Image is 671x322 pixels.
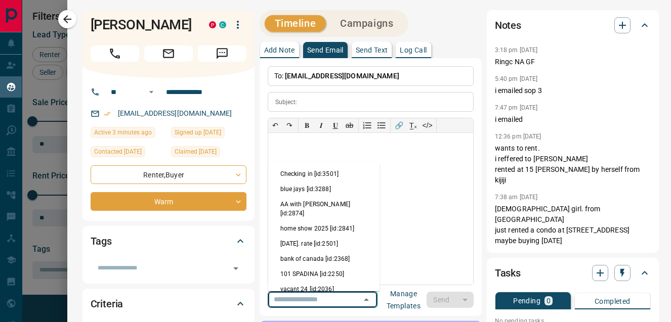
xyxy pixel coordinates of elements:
button: T̲ₓ [406,118,421,132]
button: Numbered list [360,118,374,132]
button: 🔗 [392,118,406,132]
span: Claimed [DATE] [175,147,217,157]
button: Manage Templates [381,292,427,308]
h1: [PERSON_NAME] [91,17,194,33]
p: 7:38 am [DATE] [495,194,538,201]
p: Send Text [356,47,388,54]
div: condos.ca [219,21,226,28]
p: 12:36 pm [DATE] [495,133,541,140]
div: Warm [91,192,246,211]
li: 101 SPADINA [id:2250] [268,266,380,282]
button: Open [145,86,157,98]
p: To: [268,66,474,86]
div: Tasks [495,261,651,285]
p: wants to rent. i reffered to [PERSON_NAME] rented at 15 [PERSON_NAME] by herself from kijiji [495,143,651,186]
button: </> [421,118,435,132]
li: blue jays [id:3288] [268,181,380,197]
div: Tue Oct 14 2025 [91,127,166,141]
div: property.ca [209,21,216,28]
button: 𝐁 [300,118,314,132]
div: Fri Mar 05 2021 [171,146,246,160]
p: Subject: [275,98,298,107]
button: ↷ [282,118,297,132]
p: Add Note [264,47,295,54]
p: 5:40 pm [DATE] [495,75,538,82]
p: Completed [595,298,631,305]
h2: Criteria [91,296,123,312]
span: Call [91,45,139,62]
div: Fri Jun 05 2020 [171,127,246,141]
li: home show 2025 [id:2841] [268,221,380,236]
a: [EMAIL_ADDRESS][DOMAIN_NAME] [118,109,232,117]
s: ab [346,121,354,129]
span: Signed up [DATE] [175,127,221,137]
button: Close [359,293,373,307]
p: i emailed sop 3 [495,85,651,96]
button: 𝑰 [314,118,328,132]
h2: Tags [91,233,112,249]
p: Pending [513,297,540,304]
div: Renter , Buyer [91,165,246,184]
div: Notes [495,13,651,37]
div: split button [427,292,474,308]
button: Open [229,261,243,275]
h2: Tasks [495,265,521,281]
button: Campaigns [330,15,403,32]
p: Send Email [307,47,344,54]
span: Contacted [DATE] [94,147,142,157]
li: [DATE]. rate [id:2501] [268,236,380,251]
button: Timeline [265,15,326,32]
p: 0 [547,297,551,304]
li: bank of canada [id:2368] [268,251,380,266]
button: ↶ [268,118,282,132]
button: Bullet list [374,118,389,132]
li: AA with [PERSON_NAME] [id:2874] [268,197,380,221]
li: Checking in [id:3501] [268,166,380,181]
p: i emailed [495,114,651,125]
li: vacant 24 [id:2036] [268,282,380,297]
span: [EMAIL_ADDRESS][DOMAIN_NAME] [285,72,399,80]
div: Wed Feb 28 2024 [91,146,166,160]
p: 7:47 pm [DATE] [495,104,538,111]
div: Tags [91,229,246,253]
button: 𝐔 [328,118,343,132]
div: Criteria [91,292,246,316]
span: Message [198,45,246,62]
p: [DEMOGRAPHIC_DATA] girl. from [GEOGRAPHIC_DATA] just rented a condo at [STREET_ADDRESS] maybe buy... [495,204,651,246]
button: ab [343,118,357,132]
p: 3:18 pm [DATE] [495,47,538,54]
p: Ringc NA GF [495,57,651,67]
span: Email [144,45,193,62]
p: Log Call [400,47,427,54]
svg: Email Verified [104,110,111,117]
span: 𝐔 [333,121,338,129]
h2: Notes [495,17,521,33]
span: Active 3 minutes ago [94,127,152,137]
